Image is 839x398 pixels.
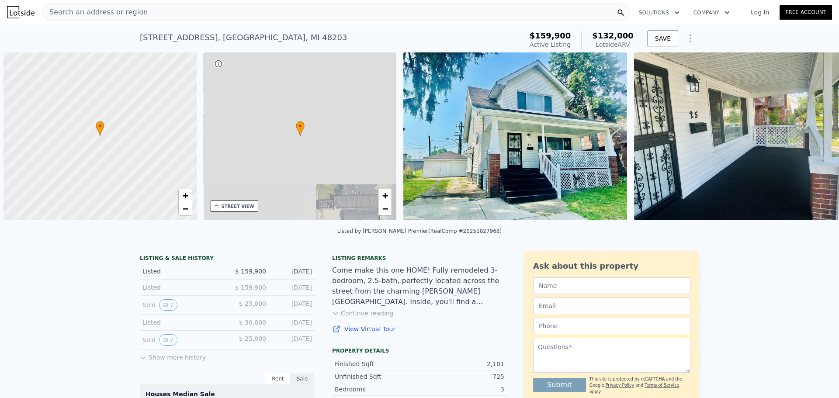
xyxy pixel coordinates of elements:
[42,7,148,17] span: Search an address or region
[592,40,634,49] div: Lotside ARV
[142,318,220,327] div: Listed
[533,318,690,334] input: Phone
[378,202,392,215] a: Zoom out
[332,309,394,318] button: Continue reading
[140,350,206,362] button: Show more history
[179,189,192,202] a: Zoom in
[533,298,690,314] input: Email
[335,385,419,394] div: Bedrooms
[533,378,586,392] button: Submit
[740,8,780,17] a: Log In
[235,268,266,275] span: $ 159,900
[589,376,690,395] div: This site is protected by reCAPTCHA and the Google and apply.
[159,334,177,346] button: View historical data
[142,299,220,311] div: Sold
[96,122,104,130] span: •
[682,30,699,47] button: Show Options
[645,383,679,388] a: Terms of Service
[332,255,507,262] div: Listing remarks
[296,122,305,130] span: •
[332,347,507,354] div: Property details
[382,190,388,201] span: +
[296,121,305,136] div: •
[378,189,392,202] a: Zoom in
[533,277,690,294] input: Name
[273,267,312,276] div: [DATE]
[606,383,634,388] a: Privacy Policy
[332,325,507,333] a: View Virtual Tour
[182,190,188,201] span: +
[142,267,220,276] div: Listed
[382,203,388,214] span: −
[530,31,571,40] span: $159,900
[290,373,315,384] div: Sale
[273,283,312,292] div: [DATE]
[335,372,419,381] div: Unfinished Sqft
[533,260,690,272] div: Ask about this property
[179,202,192,215] a: Zoom out
[419,360,504,368] div: 2,101
[403,52,627,220] img: Sale: 167487691 Parcel: 49245423
[140,255,315,263] div: LISTING & SALE HISTORY
[142,334,220,346] div: Sold
[530,41,571,48] span: Active Listing
[632,5,686,21] button: Solutions
[142,283,220,292] div: Listed
[7,6,35,18] img: Lotside
[648,31,678,46] button: SAVE
[273,299,312,311] div: [DATE]
[182,203,188,214] span: −
[335,360,419,368] div: Finished Sqft
[96,121,104,136] div: •
[239,300,266,307] span: $ 25,000
[419,385,504,394] div: 3
[686,5,737,21] button: Company
[235,284,266,291] span: $ 159,900
[337,228,502,234] div: Listed by [PERSON_NAME] Premier (RealComp #20251027968)
[222,203,254,210] div: STREET VIEW
[239,319,266,326] span: $ 30,000
[780,5,832,20] a: Free Account
[239,335,266,342] span: $ 25,000
[592,31,634,40] span: $132,000
[266,373,290,384] div: Rent
[140,31,347,44] div: [STREET_ADDRESS] , [GEOGRAPHIC_DATA] , MI 48203
[159,299,177,311] button: View historical data
[273,318,312,327] div: [DATE]
[332,265,507,307] div: Come make this one HOME! Fully remodeled 3-bedroom, 2.5-bath, perfectly located across the street...
[419,372,504,381] div: 725
[273,334,312,346] div: [DATE]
